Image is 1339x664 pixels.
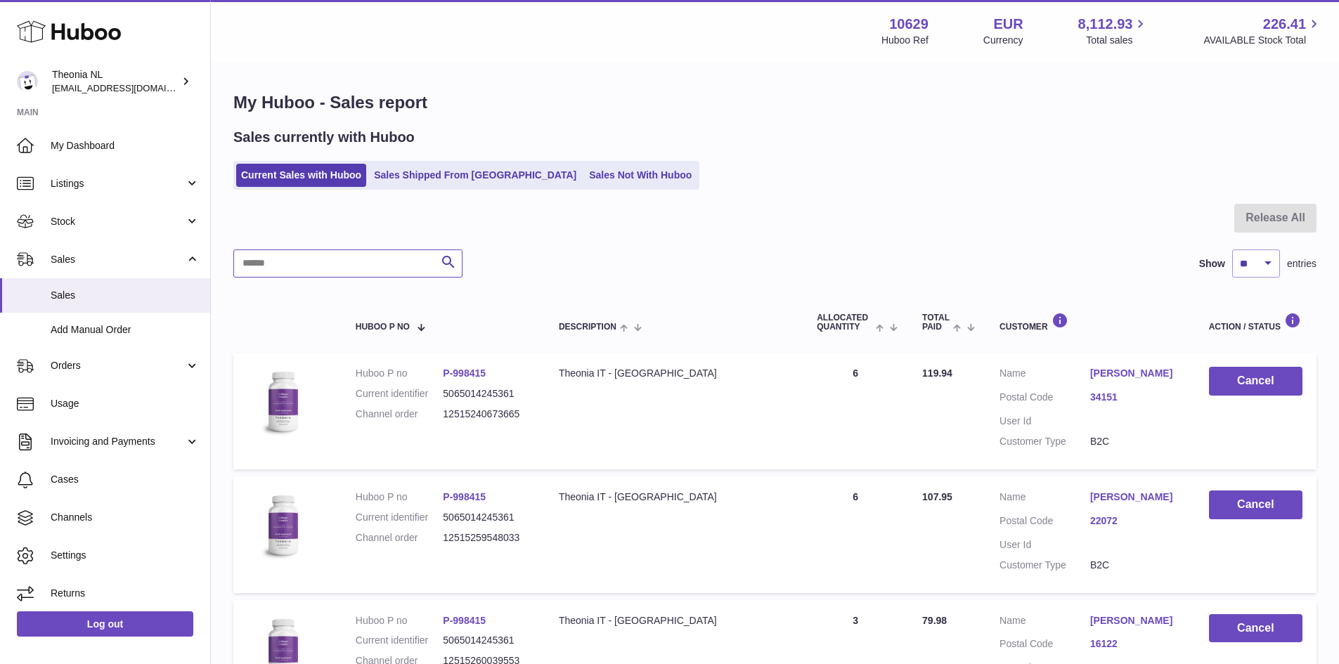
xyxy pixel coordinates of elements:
[1000,313,1181,332] div: Customer
[559,367,789,380] div: Theonia IT - [GEOGRAPHIC_DATA]
[889,15,929,34] strong: 10629
[1000,538,1090,552] dt: User Id
[1090,435,1181,448] dd: B2C
[443,408,531,421] dd: 12515240673665
[1199,257,1225,271] label: Show
[993,15,1023,34] strong: EUR
[1000,391,1090,408] dt: Postal Code
[1203,34,1322,47] span: AVAILABLE Stock Total
[803,476,908,593] td: 6
[443,634,531,647] dd: 5065014245361
[1000,614,1090,631] dt: Name
[1090,614,1181,627] a: [PERSON_NAME]
[356,614,444,627] dt: Huboo P no
[51,289,200,302] span: Sales
[1090,367,1181,380] a: [PERSON_NAME]
[443,531,531,545] dd: 12515259548033
[1209,313,1302,332] div: Action / Status
[559,614,789,627] div: Theonia IT - [GEOGRAPHIC_DATA]
[51,323,200,337] span: Add Manual Order
[51,215,185,228] span: Stock
[443,511,531,524] dd: 5065014245361
[803,353,908,469] td: 6
[51,473,200,486] span: Cases
[51,587,200,600] span: Returns
[1000,435,1090,448] dt: Customer Type
[1000,559,1090,572] dt: Customer Type
[1090,514,1181,528] a: 22072
[51,177,185,190] span: Listings
[559,490,789,504] div: Theonia IT - [GEOGRAPHIC_DATA]
[1000,490,1090,507] dt: Name
[1000,637,1090,654] dt: Postal Code
[233,128,415,147] h2: Sales currently with Huboo
[51,549,200,562] span: Settings
[52,82,207,93] span: [EMAIL_ADDRESS][DOMAIN_NAME]
[1090,490,1181,504] a: [PERSON_NAME]
[247,367,318,437] img: 106291725893008.jpg
[443,367,486,379] a: P-998415
[1209,614,1302,643] button: Cancel
[1000,514,1090,531] dt: Postal Code
[1078,15,1133,34] span: 8,112.93
[817,313,872,332] span: ALLOCATED Quantity
[1203,15,1322,47] a: 226.41 AVAILABLE Stock Total
[247,490,318,561] img: 106291725893008.jpg
[1000,415,1090,428] dt: User Id
[356,531,444,545] dt: Channel order
[356,323,410,332] span: Huboo P no
[356,511,444,524] dt: Current identifier
[1078,15,1149,47] a: 8,112.93 Total sales
[922,367,952,379] span: 119.94
[51,359,185,372] span: Orders
[443,491,486,502] a: P-998415
[17,71,38,92] img: info@wholesomegoods.eu
[443,615,486,626] a: P-998415
[1086,34,1149,47] span: Total sales
[51,435,185,448] span: Invoicing and Payments
[922,491,952,502] span: 107.95
[356,408,444,421] dt: Channel order
[983,34,1023,47] div: Currency
[1090,637,1181,651] a: 16122
[17,611,193,637] a: Log out
[922,313,950,332] span: Total paid
[356,387,444,401] dt: Current identifier
[51,397,200,410] span: Usage
[881,34,929,47] div: Huboo Ref
[1287,257,1317,271] span: entries
[1209,490,1302,519] button: Cancel
[356,490,444,504] dt: Huboo P no
[51,511,200,524] span: Channels
[51,253,185,266] span: Sales
[369,164,581,187] a: Sales Shipped From [GEOGRAPHIC_DATA]
[356,634,444,647] dt: Current identifier
[51,139,200,152] span: My Dashboard
[1209,367,1302,396] button: Cancel
[584,164,697,187] a: Sales Not With Huboo
[1263,15,1306,34] span: 226.41
[236,164,366,187] a: Current Sales with Huboo
[233,91,1317,114] h1: My Huboo - Sales report
[443,387,531,401] dd: 5065014245361
[52,68,179,95] div: Theonia NL
[1090,559,1181,572] dd: B2C
[356,367,444,380] dt: Huboo P no
[1000,367,1090,384] dt: Name
[1090,391,1181,404] a: 34151
[922,615,947,626] span: 79.98
[559,323,616,332] span: Description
